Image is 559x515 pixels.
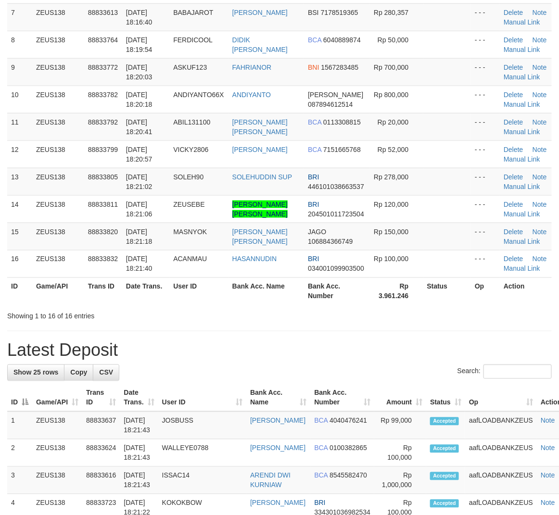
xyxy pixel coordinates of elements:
[250,417,305,425] a: [PERSON_NAME]
[32,3,84,31] td: ZEUS138
[533,36,547,44] a: Note
[32,440,82,467] td: ZEUS138
[232,91,271,99] a: ANDIYANTO
[430,417,459,426] span: Accepted
[32,31,84,58] td: ZEUS138
[7,277,32,305] th: ID
[126,91,152,108] span: [DATE] 18:20:18
[7,3,32,31] td: 7
[120,440,158,467] td: [DATE] 18:21:43
[173,63,207,71] span: ASKUF123
[126,228,152,245] span: [DATE] 18:21:18
[7,86,32,113] td: 10
[308,9,319,16] span: BSI
[126,63,152,81] span: [DATE] 18:20:03
[310,384,374,412] th: Bank Acc. Number: activate to sort column ascending
[533,91,547,99] a: Note
[32,384,82,412] th: Game/API: activate to sort column ascending
[173,201,204,208] span: ZEUSEBE
[541,472,555,479] a: Note
[533,118,547,126] a: Note
[308,91,363,99] span: [PERSON_NAME]
[126,146,152,163] span: [DATE] 18:20:57
[308,173,319,181] span: BRI
[423,277,471,305] th: Status
[32,168,84,195] td: ZEUS138
[158,384,247,412] th: User ID: activate to sort column ascending
[120,467,158,494] td: [DATE] 18:21:43
[250,499,305,507] a: [PERSON_NAME]
[308,255,319,263] span: BRI
[504,201,523,208] a: Delete
[32,250,84,277] td: ZEUS138
[232,36,288,53] a: DIDIK [PERSON_NAME]
[7,140,32,168] td: 12
[232,173,292,181] a: SOLEHUDDIN SUP
[533,201,547,208] a: Note
[7,223,32,250] td: 15
[378,118,409,126] span: Rp 20,000
[88,9,118,16] span: 88833613
[504,36,523,44] a: Delete
[504,146,523,153] a: Delete
[321,63,358,71] span: Copy 1567283485 to clipboard
[465,467,537,494] td: aafLOADBANKZEUS
[323,146,361,153] span: Copy 7151665768 to clipboard
[173,118,210,126] span: ABIL131100
[471,86,500,113] td: - - -
[250,472,291,489] a: ARENDI DWI KURNIAW
[308,100,353,108] span: Copy 087894612514 to clipboard
[374,440,426,467] td: Rp 100,000
[82,467,120,494] td: 88833616
[232,201,288,218] a: [PERSON_NAME] [PERSON_NAME]
[7,31,32,58] td: 8
[430,445,459,453] span: Accepted
[126,201,152,218] span: [DATE] 18:21:06
[504,18,540,26] a: Manual Link
[321,9,358,16] span: Copy 7178519365 to clipboard
[533,146,547,153] a: Note
[70,369,87,377] span: Copy
[378,36,409,44] span: Rp 50,000
[504,100,540,108] a: Manual Link
[32,467,82,494] td: ZEUS138
[533,173,547,181] a: Note
[7,195,32,223] td: 14
[504,118,523,126] a: Delete
[7,440,32,467] td: 2
[504,228,523,236] a: Delete
[7,341,552,360] h1: Latest Deposit
[541,444,555,452] a: Note
[7,467,32,494] td: 3
[430,500,459,508] span: Accepted
[330,444,367,452] span: Copy 0100382865 to clipboard
[504,255,523,263] a: Delete
[126,173,152,190] span: [DATE] 18:21:02
[7,113,32,140] td: 11
[504,238,540,245] a: Manual Link
[541,417,555,425] a: Note
[158,440,247,467] td: WALLEYE0788
[173,228,207,236] span: MASNYOK
[541,499,555,507] a: Note
[430,472,459,480] span: Accepted
[374,63,408,71] span: Rp 700,000
[88,173,118,181] span: 88833805
[465,440,537,467] td: aafLOADBANKZEUS
[7,168,32,195] td: 13
[504,63,523,71] a: Delete
[308,201,319,208] span: BRI
[504,91,523,99] a: Delete
[169,277,228,305] th: User ID
[374,91,408,99] span: Rp 800,000
[500,277,552,305] th: Action
[308,265,364,273] span: Copy 034001099903500 to clipboard
[32,277,84,305] th: Game/API
[120,412,158,440] td: [DATE] 18:21:43
[88,255,118,263] span: 88833832
[93,364,119,381] a: CSV
[378,146,409,153] span: Rp 52,000
[232,63,272,71] a: FAHRIANOR
[7,250,32,277] td: 16
[308,146,321,153] span: BCA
